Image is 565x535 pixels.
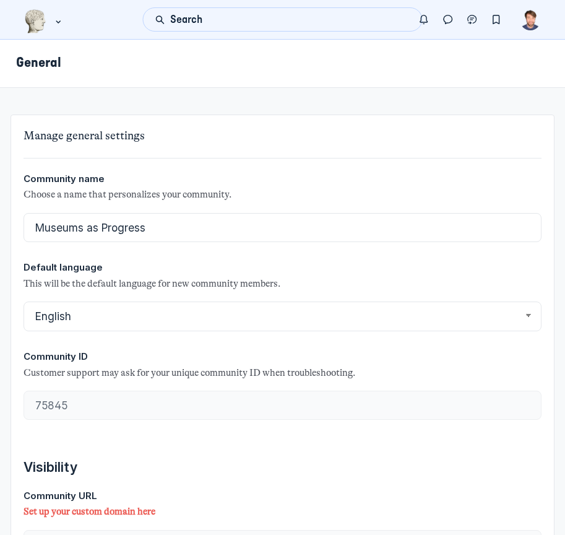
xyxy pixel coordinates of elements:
[24,277,541,291] div: This will be the default language for new community members.
[24,261,103,275] span: Default language
[24,172,105,186] span: Community name
[24,188,541,202] div: Choose a name that personalizes your community.
[520,9,541,30] button: User menu options
[484,7,508,32] button: Bookmarks
[24,506,155,517] a: Set up your custom domain here
[24,213,541,243] input: Community name
[24,367,541,380] div: Customer support may ask for your unique community ID when troubleshooting.
[436,7,460,32] button: Direct messages
[24,489,97,503] span: Community URL
[24,128,541,145] div: Manage general settings
[16,54,538,72] h1: General
[24,391,541,420] input: [missing "en.settings.general.id.id_placeholder" translation]
[24,458,541,476] h5: Visibility
[24,350,88,364] span: Community ID
[460,7,485,32] button: Chat threads
[24,8,64,35] button: Museums as Progress logo
[412,7,436,32] button: Notifications
[24,9,47,33] img: Museums as Progress logo
[143,7,422,32] button: Search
